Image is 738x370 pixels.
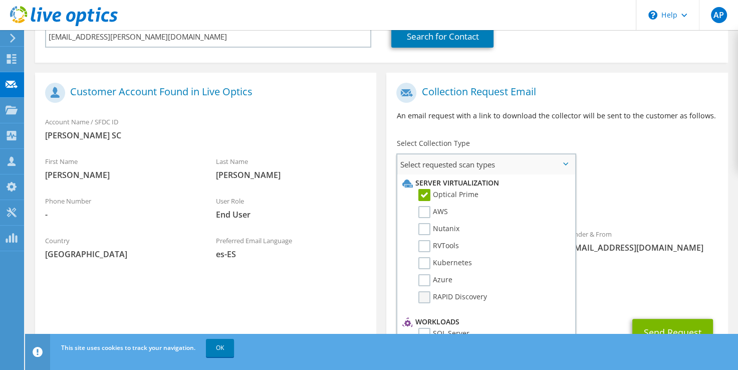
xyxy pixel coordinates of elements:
[35,230,206,265] div: Country
[206,151,377,186] div: Last Name
[206,191,377,225] div: User Role
[396,83,712,103] h1: Collection Request Email
[45,83,361,103] h1: Customer Account Found in Live Optics
[396,138,469,148] label: Select Collection Type
[418,274,452,286] label: Azure
[397,154,575,174] span: Select requested scan types
[386,224,557,269] div: To
[45,130,366,141] span: [PERSON_NAME] SC
[400,177,570,189] li: Server Virtualization
[45,209,196,220] span: -
[216,209,367,220] span: End User
[418,328,469,340] label: SQL Server
[35,191,206,225] div: Phone Number
[418,291,487,303] label: RAPID Discovery
[648,11,657,20] svg: \n
[400,316,570,328] li: Workloads
[45,169,196,180] span: [PERSON_NAME]
[45,249,196,260] span: [GEOGRAPHIC_DATA]
[418,240,459,252] label: RVTools
[418,223,459,235] label: Nutanix
[386,178,727,219] div: Requested Collections
[711,7,727,23] span: AP
[391,26,494,48] a: Search for Contact
[396,110,717,121] p: An email request with a link to download the collector will be sent to the customer as follows.
[386,274,727,309] div: CC & Reply To
[567,242,718,253] span: [EMAIL_ADDRESS][DOMAIN_NAME]
[61,343,195,352] span: This site uses cookies to track your navigation.
[216,169,367,180] span: [PERSON_NAME]
[216,249,367,260] span: es-ES
[418,189,478,201] label: Optical Prime
[206,339,234,357] a: OK
[557,224,728,258] div: Sender & From
[35,111,376,146] div: Account Name / SFDC ID
[35,151,206,186] div: First Name
[418,257,472,269] label: Kubernetes
[418,206,448,218] label: AWS
[206,230,377,265] div: Preferred Email Language
[632,319,713,346] button: Send Request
